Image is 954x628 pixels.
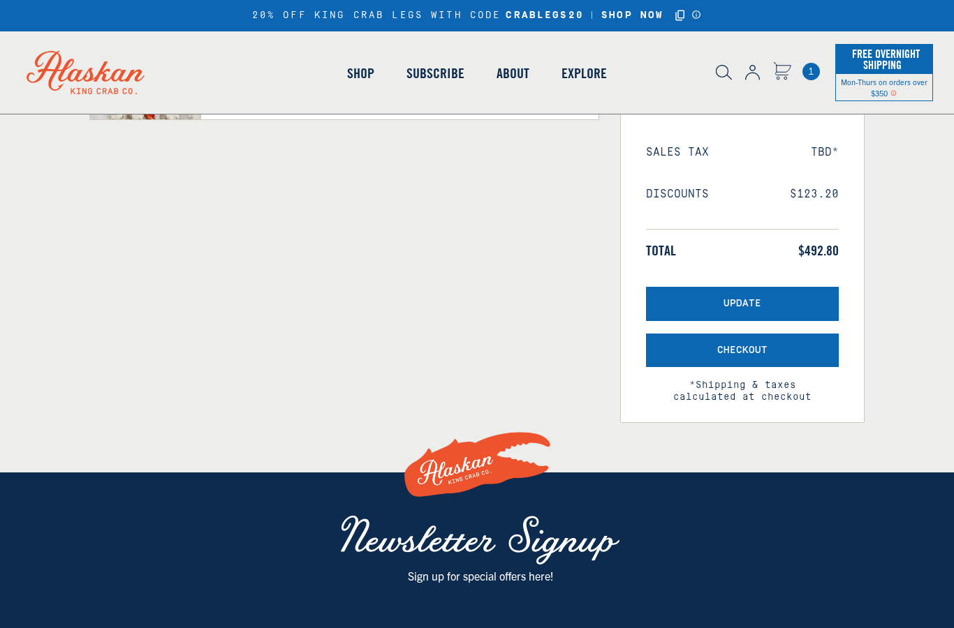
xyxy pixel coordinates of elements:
[646,146,709,159] span: Sales Tax
[773,62,791,82] a: Cart
[745,65,760,80] img: account
[400,416,554,514] img: Alaskan King Crab Co. Logo
[545,33,623,113] a: Explore
[365,567,595,585] p: Sign up for special offers here!
[646,334,839,368] button: Checkout
[798,242,839,259] span: $492.80
[252,8,702,24] div: 20% OFF KING CRAB LEGS WITH CODE |
[790,188,839,201] span: $123.20
[716,65,732,80] img: search
[724,298,761,310] span: Update
[841,77,927,98] span: Mon-Thurs on orders over $350
[331,33,390,113] a: Shop
[802,63,820,80] span: 1
[390,33,480,113] a: Subscribe
[646,287,839,321] button: Update
[802,63,820,80] a: Cart
[691,10,702,20] a: Announcement Bar Modal
[890,88,897,98] span: Shipping Notice Icon
[646,242,676,259] span: Total
[7,31,164,114] img: Alaskan King Crab Co. logo
[646,367,839,403] span: *Shipping & taxes calculated at checkout
[601,10,663,21] strong: SHOP NOW
[596,10,668,22] a: SHOP NOW
[506,10,583,22] strong: CRABLEGS20
[646,188,709,201] span: Discounts
[849,43,920,75] span: Free Overnight Shipping
[480,33,545,113] a: About
[717,345,768,357] span: Checkout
